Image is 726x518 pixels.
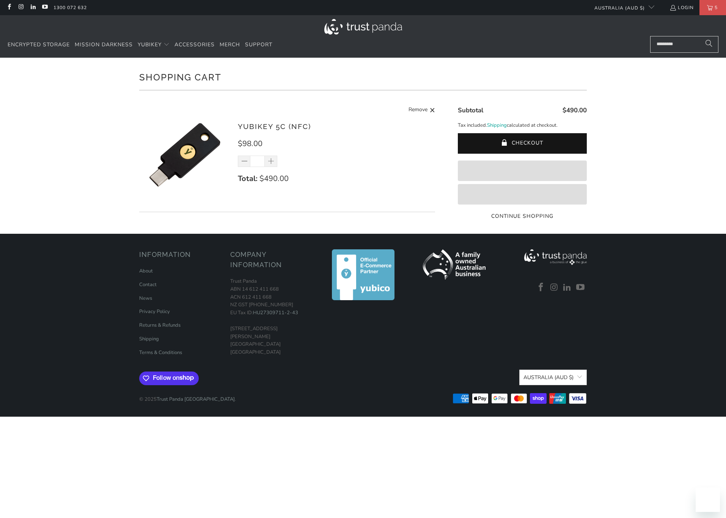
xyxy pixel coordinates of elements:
[253,309,298,316] a: HU27309711-2-43
[138,41,162,48] span: YubiKey
[139,335,159,342] a: Shipping
[6,5,12,11] a: Trust Panda Australia on Facebook
[458,106,483,115] span: Subtotal
[238,139,262,149] span: $98.00
[259,173,289,184] span: $490.00
[487,121,507,129] a: Shipping
[699,36,718,53] button: Search
[17,5,24,11] a: Trust Panda Australia on Instagram
[139,295,152,302] a: News
[8,36,70,54] a: Encrypted Storage
[75,41,133,48] span: Mission Darkness
[562,283,573,293] a: Trust Panda Australia on LinkedIn
[75,36,133,54] a: Mission Darkness
[650,36,718,53] input: Search...
[245,41,272,48] span: Support
[245,36,272,54] a: Support
[139,322,181,329] a: Returns & Refunds
[519,370,587,385] button: Australia (AUD $)
[220,41,240,48] span: Merch
[139,69,587,84] h1: Shopping Cart
[230,277,314,356] p: Trust Panda ABN 14 612 411 668 ACN 612 411 668 NZ GST [PHONE_NUMBER] EU Tax ID: [STREET_ADDRESS][...
[458,212,587,220] a: Continue Shopping
[157,396,235,403] a: Trust Panda [GEOGRAPHIC_DATA]
[139,268,153,274] a: About
[458,121,587,129] p: Tax included. calculated at checkout.
[548,283,560,293] a: Trust Panda Australia on Instagram
[409,105,427,115] span: Remove
[409,105,435,115] a: Remove
[139,349,182,356] a: Terms & Conditions
[174,41,215,48] span: Accessories
[458,133,587,154] button: Checkout
[138,36,170,54] summary: YubiKey
[563,106,587,115] span: $490.00
[238,122,311,131] a: YubiKey 5C (NFC)
[696,488,720,512] iframe: Button to launch messaging window
[8,41,70,48] span: Encrypted Storage
[238,173,258,184] strong: Total:
[139,388,236,403] p: © 2025 .
[53,3,87,12] a: 1300 072 632
[220,36,240,54] a: Merch
[174,36,215,54] a: Accessories
[669,3,694,12] a: Login
[575,283,586,293] a: Trust Panda Australia on YouTube
[324,19,402,35] img: Trust Panda Australia
[139,109,230,200] img: YubiKey 5C (NFC)
[8,36,272,54] nav: Translation missing: en.navigation.header.main_nav
[30,5,36,11] a: Trust Panda Australia on LinkedIn
[139,308,170,315] a: Privacy Policy
[535,283,547,293] a: Trust Panda Australia on Facebook
[139,281,157,288] a: Contact
[41,5,48,11] a: Trust Panda Australia on YouTube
